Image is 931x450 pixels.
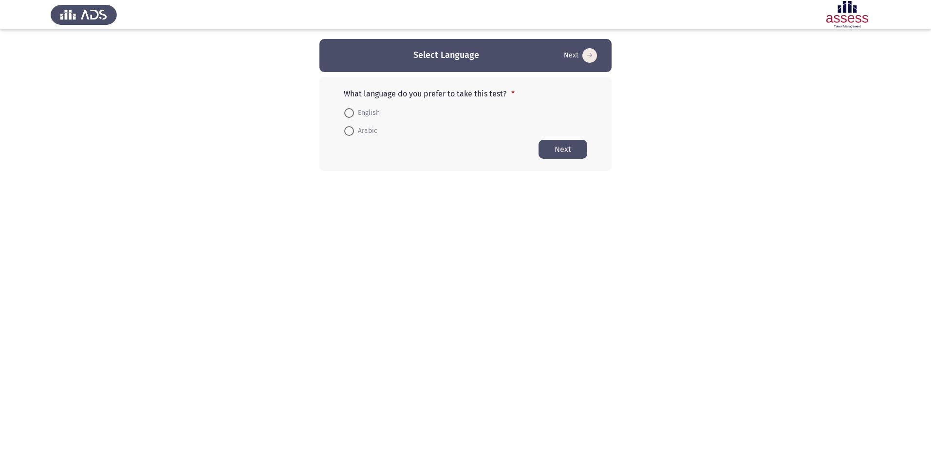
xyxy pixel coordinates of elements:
span: English [354,107,380,119]
img: Assess Talent Management logo [51,1,117,28]
button: Start assessment [539,140,587,159]
p: What language do you prefer to take this test? [344,89,587,98]
span: Arabic [354,125,377,137]
img: Assessment logo of Development Assessment R1 (EN/AR) [814,1,880,28]
h3: Select Language [413,49,479,61]
button: Start assessment [561,48,600,63]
